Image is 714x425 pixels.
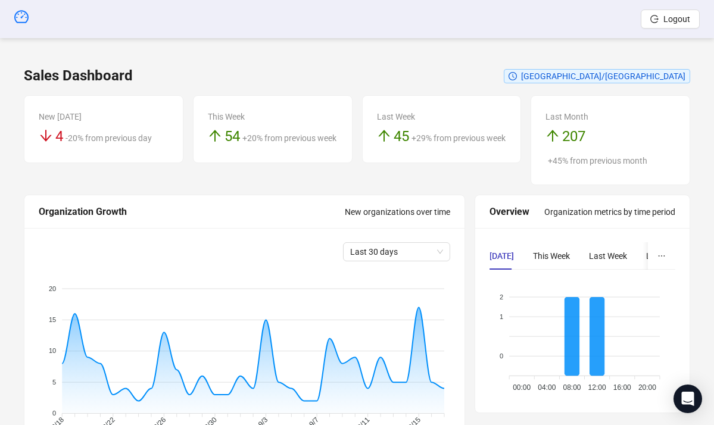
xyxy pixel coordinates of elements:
tspan: 20 [49,285,56,292]
div: Organization Growth [39,204,345,219]
span: clock-circle [509,72,517,80]
span: logout [650,15,659,23]
button: ellipsis [648,242,675,270]
div: This Week [533,249,570,262]
h3: Sales Dashboard [24,67,133,86]
span: 45 [394,128,409,145]
div: Overview [489,204,544,219]
span: arrow-up [208,129,222,143]
tspan: 1 [500,313,503,320]
tspan: 10 [49,348,56,355]
div: Last Month [646,249,689,262]
span: Last 30 days [350,243,443,261]
span: New organizations over time [345,207,450,217]
div: New [DATE] [39,110,169,123]
span: -20% from previous day [66,133,152,143]
tspan: 20:00 [638,384,656,392]
span: arrow-up [377,129,391,143]
div: Last Week [589,249,627,262]
span: arrow-up [545,129,560,143]
tspan: 0 [500,352,503,360]
tspan: 16:00 [613,384,631,392]
span: +29% from previous week [411,133,506,143]
span: 54 [225,128,240,145]
tspan: 5 [52,379,56,386]
button: Logout [641,10,700,29]
tspan: 15 [49,316,56,323]
tspan: 04:00 [538,384,556,392]
span: +45% from previous month [548,156,647,165]
div: Last Month [545,110,675,123]
tspan: 00:00 [513,384,531,392]
div: Open Intercom Messenger [674,385,702,413]
span: Logout [663,14,690,24]
tspan: 0 [52,410,56,417]
span: 207 [562,128,585,145]
div: [DATE] [489,249,514,262]
span: 4 [55,128,63,145]
span: [GEOGRAPHIC_DATA]/[GEOGRAPHIC_DATA] [521,71,685,81]
span: dashboard [14,10,29,24]
span: arrow-down [39,129,53,143]
span: Organization metrics by time period [544,207,675,217]
tspan: 12:00 [588,384,606,392]
tspan: 2 [500,293,503,301]
tspan: 08:00 [563,384,581,392]
div: This Week [208,110,338,123]
span: ellipsis [657,252,666,260]
div: Last Week [377,110,507,123]
span: +20% from previous week [242,133,336,143]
